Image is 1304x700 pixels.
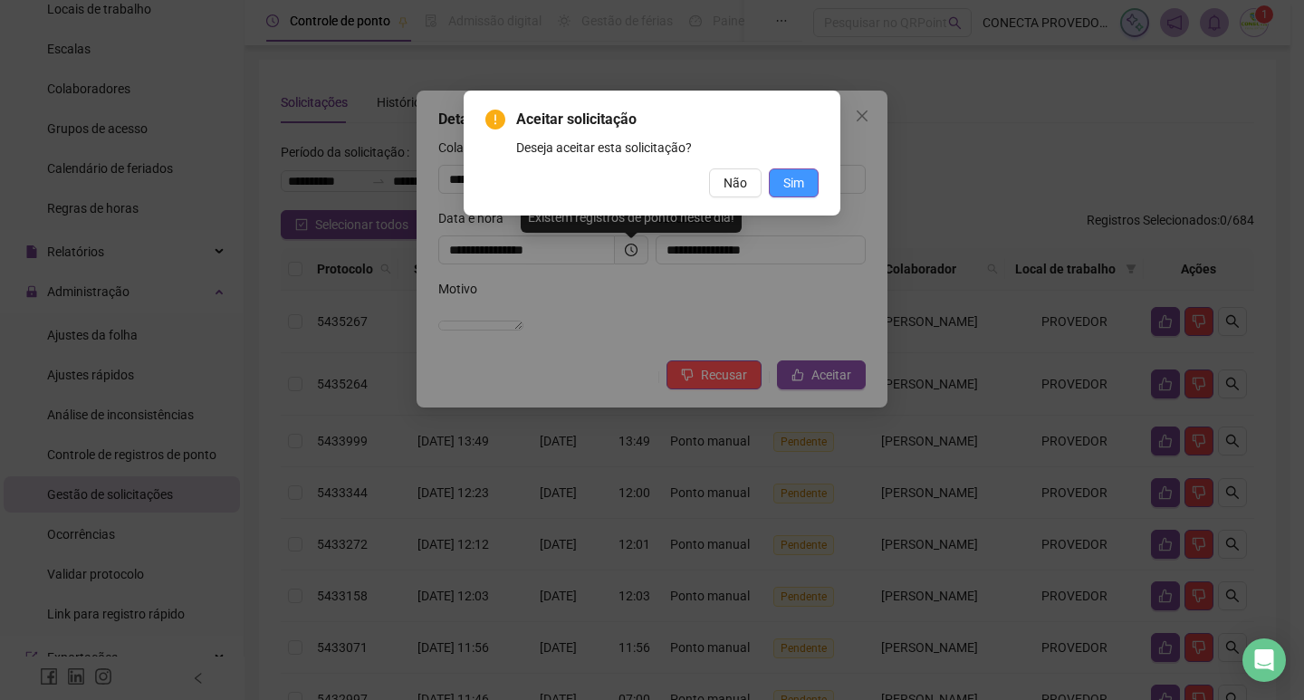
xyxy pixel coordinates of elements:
button: Sim [769,168,819,197]
span: Aceitar solicitação [516,109,819,130]
div: Deseja aceitar esta solicitação? [516,138,819,158]
span: Não [724,173,747,193]
span: exclamation-circle [485,110,505,129]
span: Sim [783,173,804,193]
div: Open Intercom Messenger [1242,638,1286,682]
button: Não [709,168,762,197]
